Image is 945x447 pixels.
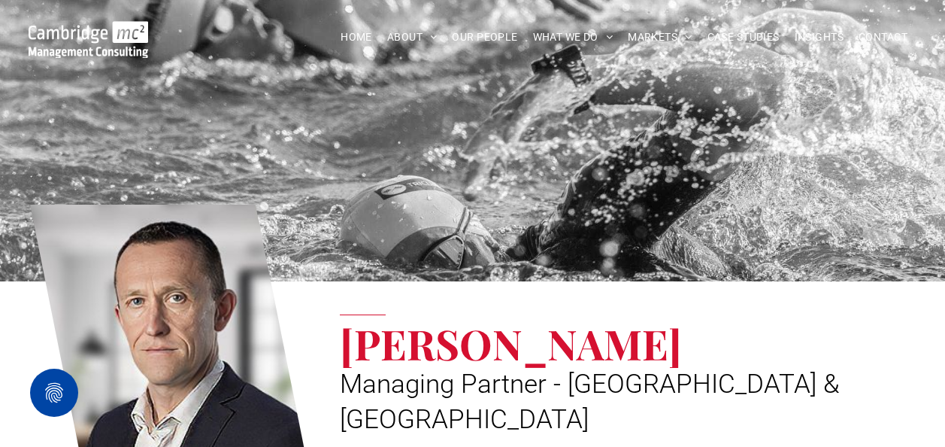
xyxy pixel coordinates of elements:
a: ABOUT [380,26,445,49]
a: Your Business Transformed | Cambridge Management Consulting [29,23,149,39]
img: Go to Homepage [29,21,149,58]
a: MARKETS [620,26,699,49]
a: CASE STUDIES [700,26,787,49]
a: HOME [333,26,380,49]
span: [PERSON_NAME] [340,315,682,371]
a: WHAT WE DO [526,26,621,49]
span: Managing Partner - [GEOGRAPHIC_DATA] & [GEOGRAPHIC_DATA] [340,369,840,435]
a: CONTACT [851,26,915,49]
a: INSIGHTS [787,26,851,49]
a: OUR PEOPLE [444,26,525,49]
